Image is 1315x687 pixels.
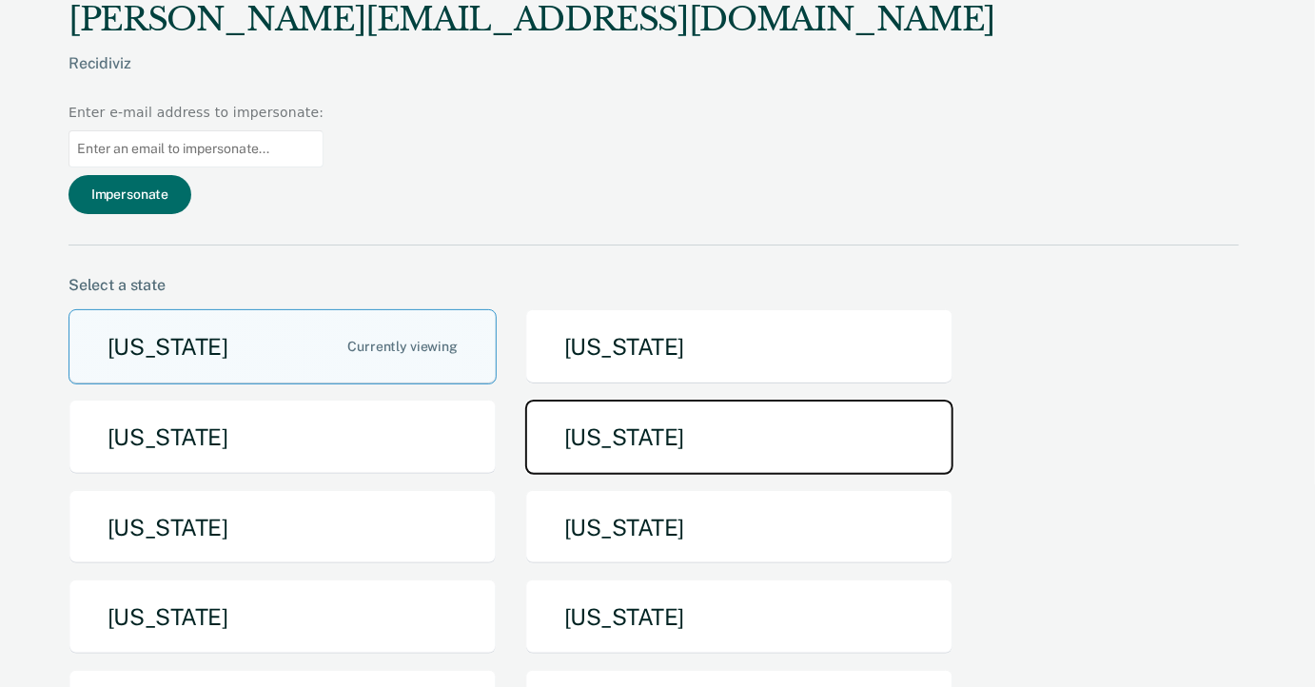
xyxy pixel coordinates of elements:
button: [US_STATE] [525,490,953,565]
div: Recidiviz [69,54,995,103]
button: [US_STATE] [69,579,497,655]
div: Select a state [69,276,1239,294]
input: Enter an email to impersonate... [69,130,324,167]
button: [US_STATE] [525,579,953,655]
button: [US_STATE] [69,400,497,475]
button: [US_STATE] [69,309,497,384]
button: [US_STATE] [525,400,953,475]
button: [US_STATE] [69,490,497,565]
button: [US_STATE] [525,309,953,384]
div: Enter e-mail address to impersonate: [69,103,324,123]
button: Impersonate [69,175,191,214]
